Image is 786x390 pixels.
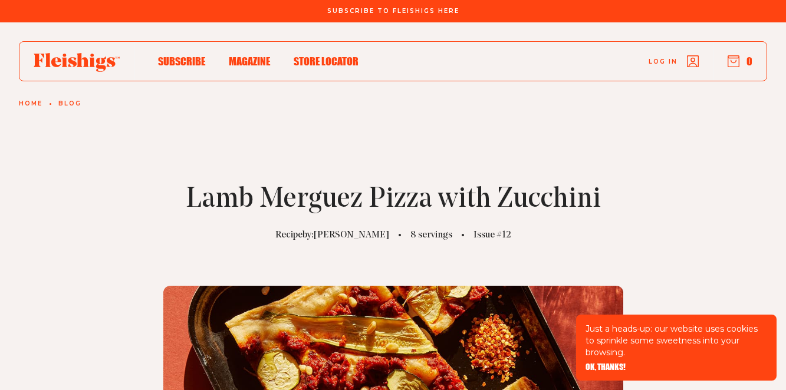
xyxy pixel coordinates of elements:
[229,53,270,69] a: Magazine
[327,8,459,15] span: Subscribe To Fleishigs Here
[586,323,767,358] p: Just a heads-up: our website uses cookies to sprinkle some sweetness into your browsing.
[473,228,511,242] p: Issue #12
[186,186,601,214] h1: Lamb Merguez Pizza with Zucchini
[158,53,205,69] a: Subscribe
[410,228,452,242] p: 8 servings
[158,55,205,68] span: Subscribe
[229,55,270,68] span: Magazine
[586,363,626,371] button: OK, THANKS!
[19,100,42,107] a: Home
[325,8,462,14] a: Subscribe To Fleishigs Here
[294,53,359,69] a: Store locator
[649,55,699,67] a: Log in
[275,228,389,242] p: Recipe by: [PERSON_NAME]
[728,55,752,68] button: 0
[58,100,81,107] a: Blog
[294,55,359,68] span: Store locator
[649,57,678,66] span: Log in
